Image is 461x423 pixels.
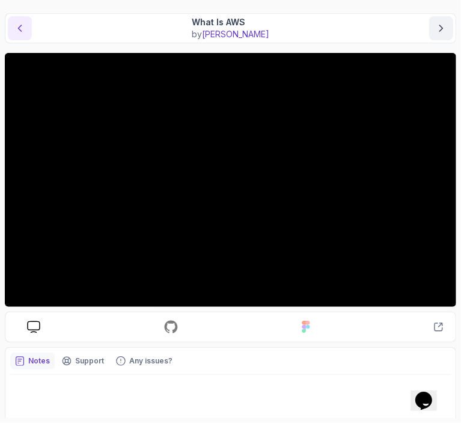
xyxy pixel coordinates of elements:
p: What Is AWS [192,16,269,28]
button: Support button [57,353,109,369]
span: [PERSON_NAME] [202,29,269,39]
button: previous content [8,16,32,40]
p: Notes [28,356,50,366]
a: course slides [17,321,50,333]
p: by [192,28,269,40]
iframe: chat widget [411,375,449,411]
button: Feedback button [111,353,177,369]
iframe: 2 - What is AWS [5,53,456,307]
button: notes button [10,353,55,369]
p: Support [75,356,104,366]
p: Any issues? [129,356,172,366]
button: next content [429,16,453,40]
